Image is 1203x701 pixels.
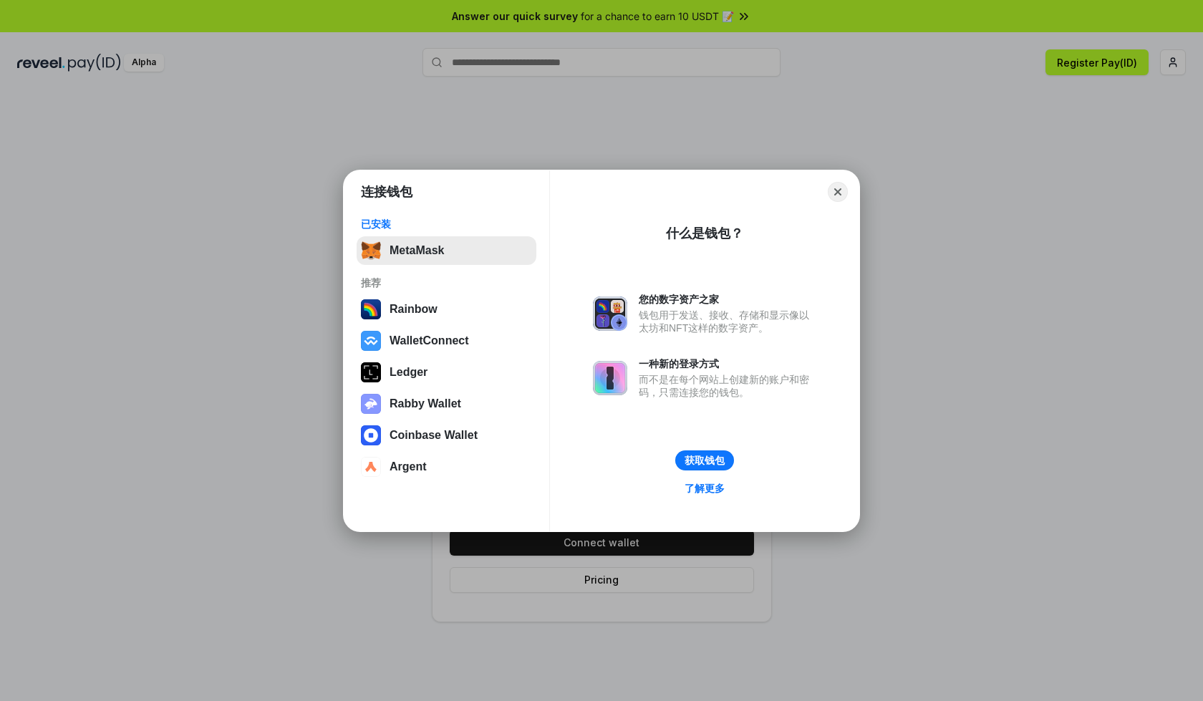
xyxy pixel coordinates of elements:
[639,357,816,370] div: 一种新的登录方式
[390,366,427,379] div: Ledger
[828,182,848,202] button: Close
[639,309,816,334] div: 钱包用于发送、接收、存储和显示像以太坊和NFT这样的数字资产。
[361,241,381,261] img: svg+xml,%3Csvg%20fill%3D%22none%22%20height%3D%2233%22%20viewBox%3D%220%200%2035%2033%22%20width%...
[361,362,381,382] img: svg+xml,%3Csvg%20xmlns%3D%22http%3A%2F%2Fwww.w3.org%2F2000%2Fsvg%22%20width%3D%2228%22%20height%3...
[390,429,478,442] div: Coinbase Wallet
[639,373,816,399] div: 而不是在每个网站上创建新的账户和密码，只需连接您的钱包。
[361,331,381,351] img: svg+xml,%3Csvg%20width%3D%2228%22%20height%3D%2228%22%20viewBox%3D%220%200%2028%2028%22%20fill%3D...
[357,358,536,387] button: Ledger
[390,397,461,410] div: Rabby Wallet
[593,361,627,395] img: svg+xml,%3Csvg%20xmlns%3D%22http%3A%2F%2Fwww.w3.org%2F2000%2Fsvg%22%20fill%3D%22none%22%20viewBox...
[666,225,743,242] div: 什么是钱包？
[361,425,381,445] img: svg+xml,%3Csvg%20width%3D%2228%22%20height%3D%2228%22%20viewBox%3D%220%200%2028%2028%22%20fill%3D...
[593,296,627,331] img: svg+xml,%3Csvg%20xmlns%3D%22http%3A%2F%2Fwww.w3.org%2F2000%2Fsvg%22%20fill%3D%22none%22%20viewBox...
[676,479,733,498] a: 了解更多
[361,394,381,414] img: svg+xml,%3Csvg%20xmlns%3D%22http%3A%2F%2Fwww.w3.org%2F2000%2Fsvg%22%20fill%3D%22none%22%20viewBox...
[361,183,412,200] h1: 连接钱包
[390,303,438,316] div: Rainbow
[390,334,469,347] div: WalletConnect
[357,421,536,450] button: Coinbase Wallet
[390,460,427,473] div: Argent
[361,299,381,319] img: svg+xml,%3Csvg%20width%3D%22120%22%20height%3D%22120%22%20viewBox%3D%220%200%20120%20120%22%20fil...
[357,236,536,265] button: MetaMask
[361,218,532,231] div: 已安装
[390,244,444,257] div: MetaMask
[361,276,532,289] div: 推荐
[357,295,536,324] button: Rainbow
[357,390,536,418] button: Rabby Wallet
[685,454,725,467] div: 获取钱包
[639,293,816,306] div: 您的数字资产之家
[685,482,725,495] div: 了解更多
[357,453,536,481] button: Argent
[357,327,536,355] button: WalletConnect
[361,457,381,477] img: svg+xml,%3Csvg%20width%3D%2228%22%20height%3D%2228%22%20viewBox%3D%220%200%2028%2028%22%20fill%3D...
[675,450,734,470] button: 获取钱包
